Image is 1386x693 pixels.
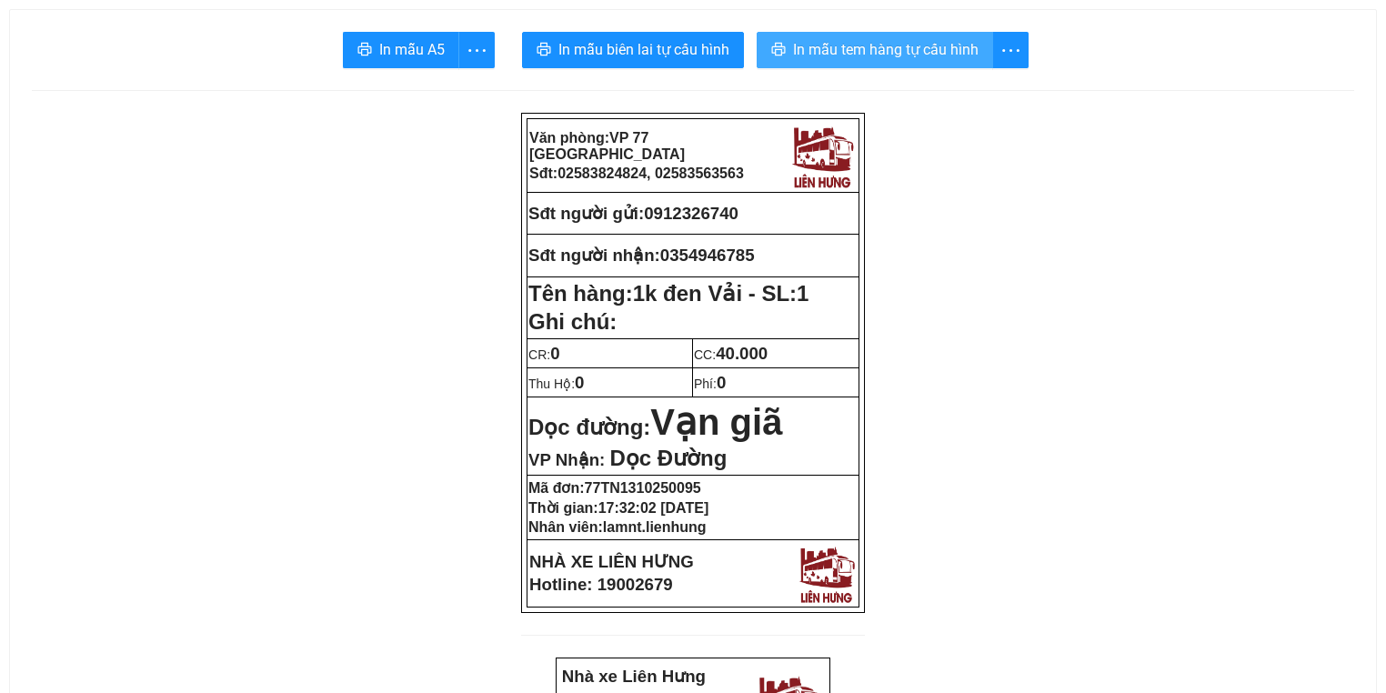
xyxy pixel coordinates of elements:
[528,377,584,391] span: Thu Hộ:
[183,129,250,143] span: 0912326740
[716,344,768,363] span: 40.000
[529,130,685,162] strong: Văn phòng:
[558,38,729,61] span: In mẫu biên lai tự cấu hình
[196,13,266,88] img: logo
[528,519,707,535] strong: Nhân viên:
[528,281,808,306] strong: Tên hàng:
[793,38,979,61] span: In mẫu tem hàng tự cấu hình
[529,552,694,571] strong: NHÀ XE LIÊN HƯNG
[528,415,782,439] strong: Dọc đường:
[797,281,808,306] span: 1
[644,204,738,223] span: 0912326740
[343,32,459,68] button: printerIn mẫu A5
[357,42,372,59] span: printer
[459,39,494,62] span: more
[557,166,744,181] span: 02583824824, 02583563563
[529,575,673,594] strong: Hotline: 19002679
[528,204,644,223] strong: Sđt người gửi:
[633,281,809,306] span: 1k đen Vải - SL:
[522,32,744,68] button: printerIn mẫu biên lai tự cấu hình
[694,377,726,391] span: Phí:
[537,42,551,59] span: printer
[6,32,193,91] strong: VP: 77 [GEOGRAPHIC_DATA], [GEOGRAPHIC_DATA]
[528,309,617,334] span: Ghi chú:
[992,32,1029,68] button: more
[458,32,495,68] button: more
[598,500,709,516] span: 17:32:02 [DATE]
[6,9,150,28] strong: Nhà xe Liên Hưng
[562,667,706,686] strong: Nhà xe Liên Hưng
[771,42,786,59] span: printer
[795,542,858,605] img: logo
[550,344,559,363] span: 0
[650,402,782,442] span: Vạn giã
[528,347,560,362] span: CR:
[528,246,660,265] strong: Sđt người nhận:
[528,500,708,516] strong: Thời gian:
[528,450,605,469] span: VP Nhận:
[528,480,701,496] strong: Mã đơn:
[603,519,707,535] span: lamnt.lienhung
[6,129,65,143] strong: Người gửi:
[529,166,744,181] strong: Sđt:
[133,129,250,143] strong: SĐT gửi:
[575,373,584,392] span: 0
[585,480,701,496] span: 77TN1310250095
[75,98,198,117] strong: Phiếu gửi hàng
[788,121,857,190] img: logo
[717,373,726,392] span: 0
[529,130,685,162] span: VP 77 [GEOGRAPHIC_DATA]
[993,39,1028,62] span: more
[660,246,755,265] span: 0354946785
[379,38,445,61] span: In mẫu A5
[694,347,768,362] span: CC:
[609,446,727,470] span: Dọc Đường
[757,32,993,68] button: printerIn mẫu tem hàng tự cấu hình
